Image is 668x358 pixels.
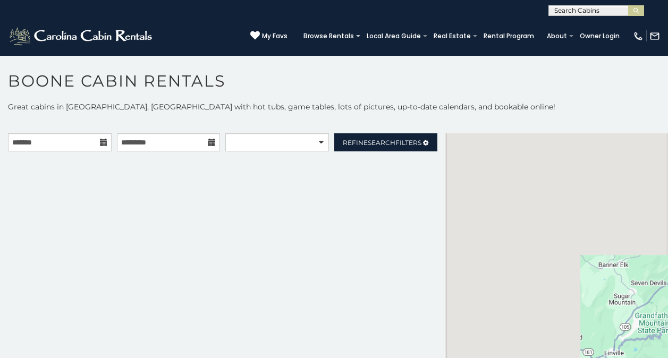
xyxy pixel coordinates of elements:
[428,29,476,44] a: Real Estate
[262,31,288,41] span: My Favs
[633,31,644,41] img: phone-regular-white.png
[649,31,660,41] img: mail-regular-white.png
[8,25,155,47] img: White-1-2.png
[361,29,426,44] a: Local Area Guide
[368,139,395,147] span: Search
[343,139,421,147] span: Refine Filters
[250,31,288,41] a: My Favs
[574,29,625,44] a: Owner Login
[334,133,438,151] a: RefineSearchFilters
[478,29,539,44] a: Rental Program
[298,29,359,44] a: Browse Rentals
[542,29,572,44] a: About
